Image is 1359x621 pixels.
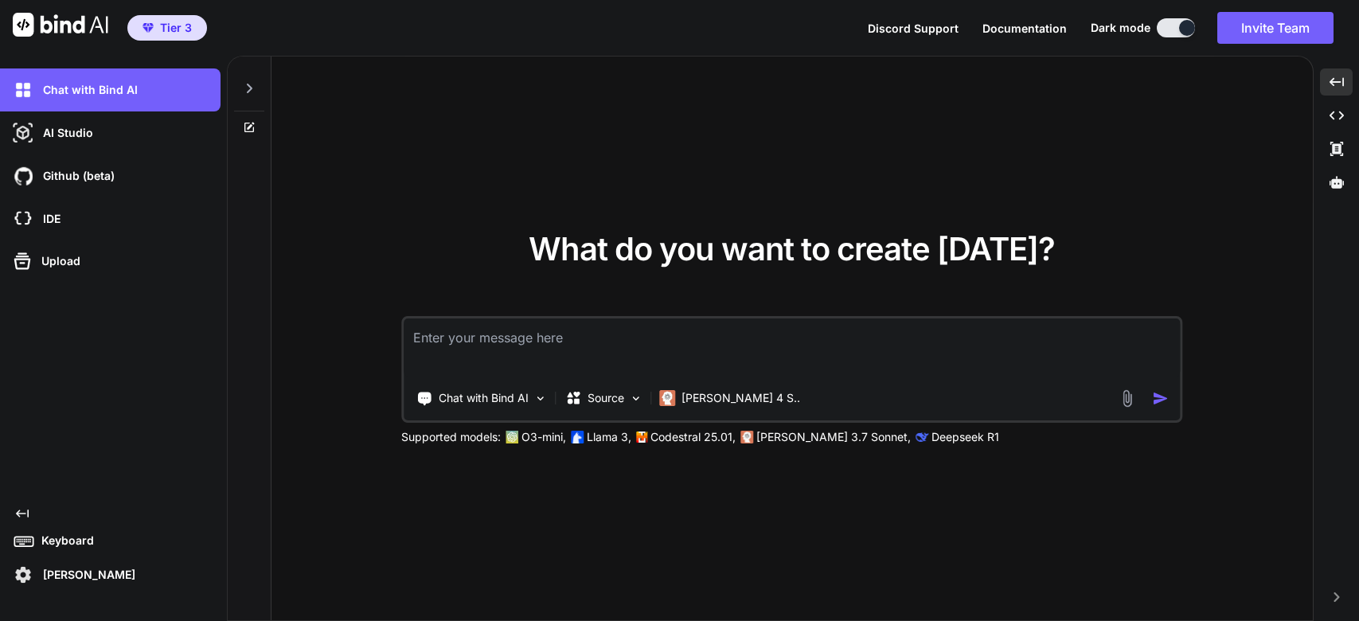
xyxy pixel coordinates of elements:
p: Deepseek R1 [931,429,999,445]
span: Documentation [982,21,1067,35]
button: Invite Team [1217,12,1334,44]
span: Discord Support [868,21,959,35]
img: Bind AI [13,13,108,37]
img: Pick Tools [533,392,547,405]
button: premiumTier 3 [127,15,207,41]
span: Tier 3 [160,20,192,36]
p: Llama 3, [587,429,631,445]
p: Supported models: [401,429,501,445]
p: [PERSON_NAME] 4 S.. [681,390,800,406]
img: darkChat [10,76,37,103]
img: Pick Models [629,392,642,405]
p: Chat with Bind AI [37,82,138,98]
p: Keyboard [35,533,94,549]
img: cloudideIcon [10,205,37,232]
p: Github (beta) [37,168,115,184]
p: Source [588,390,624,406]
p: AI Studio [37,125,93,141]
img: attachment [1118,389,1136,408]
img: claude [740,431,753,443]
p: Upload [35,253,80,269]
button: Documentation [982,20,1067,37]
p: [PERSON_NAME] 3.7 Sonnet, [756,429,911,445]
button: Discord Support [868,20,959,37]
img: Llama2 [571,431,584,443]
p: Codestral 25.01, [650,429,736,445]
img: darkAi-studio [10,119,37,146]
p: Chat with Bind AI [439,390,529,406]
img: premium [143,23,154,33]
img: claude [916,431,928,443]
img: Claude 4 Sonnet [659,390,675,406]
p: O3-mini, [521,429,566,445]
p: [PERSON_NAME] [37,567,135,583]
img: githubDark [10,162,37,189]
img: icon [1152,390,1169,407]
img: Mistral-AI [636,432,647,443]
img: settings [10,561,37,588]
span: What do you want to create [DATE]? [529,229,1055,268]
span: Dark mode [1091,20,1150,36]
p: IDE [37,211,61,227]
img: GPT-4 [506,431,518,443]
